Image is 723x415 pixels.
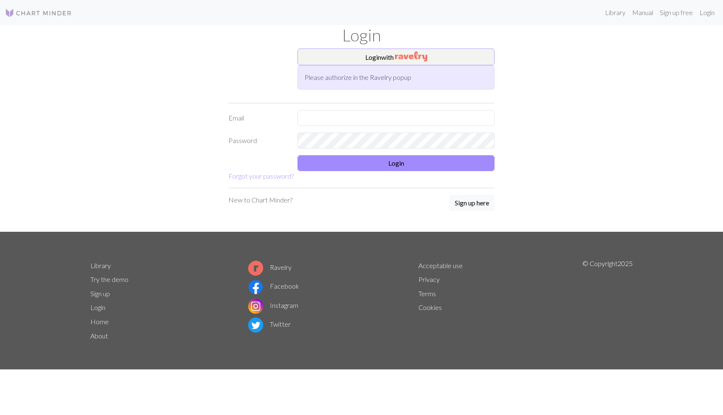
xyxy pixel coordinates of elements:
a: Sign up [90,289,110,297]
a: Login [90,303,105,311]
a: Home [90,318,109,325]
p: © Copyright 2025 [582,259,633,343]
a: Privacy [418,275,440,283]
a: Manual [629,4,656,21]
p: New to Chart Minder? [228,195,292,205]
h1: Login [85,25,638,45]
a: Instagram [248,301,298,309]
a: Twitter [248,320,291,328]
div: Please authorize in the Ravelry popup [297,65,495,90]
a: Library [90,261,111,269]
a: Cookies [418,303,442,311]
a: Facebook [248,282,299,290]
a: Acceptable use [418,261,463,269]
a: Ravelry [248,263,292,271]
label: Email [223,110,292,126]
a: Login [696,4,718,21]
img: Instagram logo [248,299,263,314]
img: Twitter logo [248,318,263,333]
button: Login [297,155,495,171]
label: Password [223,133,292,149]
a: Forgot your password? [228,172,294,180]
img: Ravelry logo [248,261,263,276]
a: Terms [418,289,436,297]
a: Sign up free [656,4,696,21]
img: Ravelry [395,51,427,61]
button: Loginwith [297,49,495,65]
a: About [90,332,108,340]
a: Library [602,4,629,21]
button: Sign up here [449,195,495,211]
a: Try the demo [90,275,128,283]
a: Sign up here [449,195,495,212]
img: Logo [5,8,72,18]
img: Facebook logo [248,279,263,295]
